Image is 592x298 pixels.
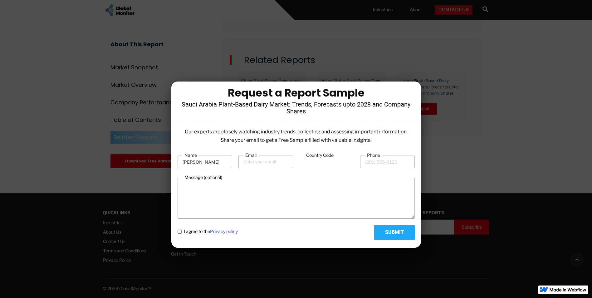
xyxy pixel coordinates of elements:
[238,156,293,168] input: Enter your email
[365,152,382,158] label: Phone
[181,88,412,98] div: Request a Report Sample
[210,229,238,234] a: Privacy policy
[304,152,336,158] label: Country Code
[178,152,415,240] form: Email Form-Report Page
[184,228,238,235] span: I agree to the
[178,127,415,144] p: Our experts are closely watching industry trends, collecting and assessing important information....
[374,225,415,240] input: Submit
[243,152,259,158] label: Email
[182,174,224,181] label: Message (optional)
[178,156,232,168] input: Enter your name
[181,101,412,115] h4: Saudi Arabia Plant-Based Dairy Market: Trends, Forecasts upto 2028 and Company Shares
[360,156,415,168] input: (201) 555-0123
[178,230,182,234] input: I agree to thePrivacy policy
[182,152,199,158] label: Name
[550,288,586,292] img: Made in Webflow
